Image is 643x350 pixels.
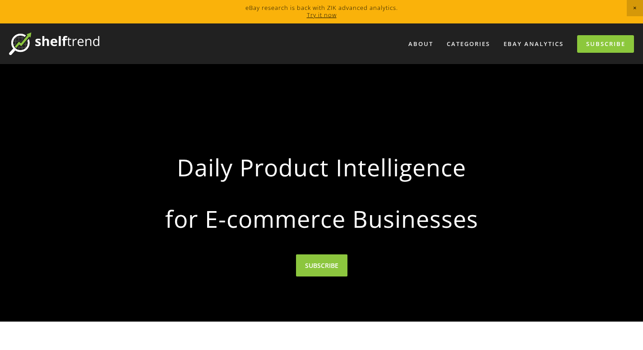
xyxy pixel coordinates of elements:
[402,37,439,51] a: About
[9,32,99,55] img: ShelfTrend
[120,146,523,189] strong: Daily Product Intelligence
[307,11,337,19] a: Try it now
[120,198,523,240] strong: for E-commerce Businesses
[441,37,496,51] div: Categories
[498,37,569,51] a: eBay Analytics
[577,35,634,53] a: Subscribe
[296,254,347,276] a: SUBSCRIBE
